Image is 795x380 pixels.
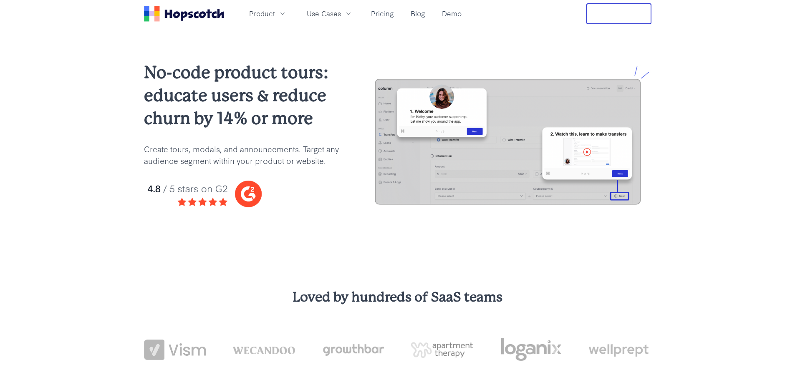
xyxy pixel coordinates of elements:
img: vism logo [144,340,206,360]
img: wellprept logo [589,341,651,359]
a: Home [144,6,224,22]
img: loganix-logo [500,333,562,366]
img: growthbar-logo [322,344,384,356]
img: hopscotch product tours for saas businesses [366,65,651,217]
img: png-apartment-therapy-house-studio-apartment-home [411,342,473,358]
span: Use Cases [307,8,341,19]
p: Create tours, modals, and announcements. Target any audience segment within your product or website. [144,143,340,166]
button: Product [244,7,292,20]
a: Demo [439,7,465,20]
h3: Loved by hundreds of SaaS teams [144,288,651,307]
a: Blog [407,7,429,20]
a: Pricing [368,7,397,20]
button: Free Trial [586,3,651,24]
h2: No-code product tours: educate users & reduce churn by 14% or more [144,61,340,130]
img: wecandoo-logo [233,345,295,354]
span: Product [249,8,275,19]
img: hopscotch g2 [144,176,340,212]
button: Use Cases [302,7,358,20]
